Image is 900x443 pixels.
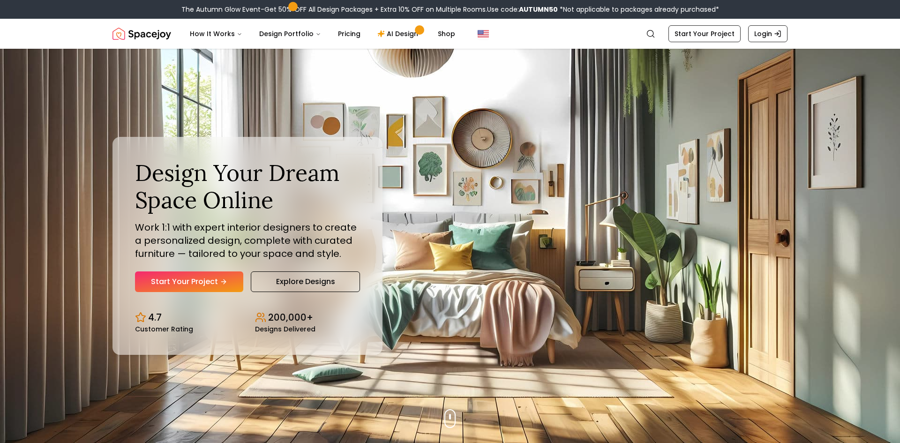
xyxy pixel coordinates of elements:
[135,326,193,332] small: Customer Rating
[478,28,489,39] img: United States
[112,24,171,43] img: Spacejoy Logo
[268,311,313,324] p: 200,000+
[148,311,162,324] p: 4.7
[558,5,719,14] span: *Not applicable to packages already purchased*
[370,24,428,43] a: AI Design
[181,5,719,14] div: The Autumn Glow Event-Get 50% OFF All Design Packages + Extra 10% OFF on Multiple Rooms.
[135,303,360,332] div: Design stats
[430,24,463,43] a: Shop
[251,271,360,292] a: Explore Designs
[182,24,463,43] nav: Main
[135,271,243,292] a: Start Your Project
[182,24,250,43] button: How It Works
[330,24,368,43] a: Pricing
[252,24,329,43] button: Design Portfolio
[112,19,787,49] nav: Global
[668,25,741,42] a: Start Your Project
[487,5,558,14] span: Use code:
[255,326,315,332] small: Designs Delivered
[135,159,360,213] h1: Design Your Dream Space Online
[748,25,787,42] a: Login
[519,5,558,14] b: AUTUMN50
[135,221,360,260] p: Work 1:1 with expert interior designers to create a personalized design, complete with curated fu...
[112,24,171,43] a: Spacejoy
